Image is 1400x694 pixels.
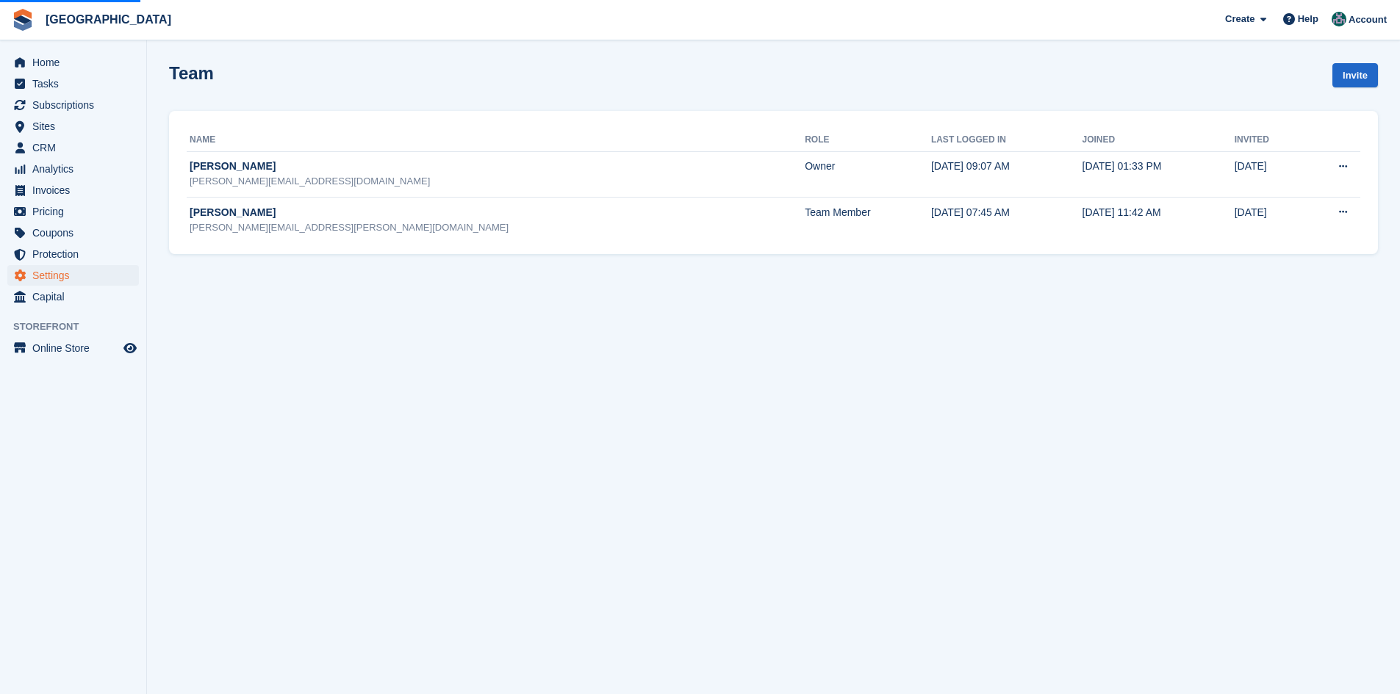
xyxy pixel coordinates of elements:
a: menu [7,338,139,358]
td: [DATE] 11:42 AM [1083,197,1235,242]
td: [DATE] [1235,197,1302,242]
span: Settings [32,265,121,286]
a: menu [7,180,139,200]
a: menu [7,244,139,264]
a: Invite [1332,63,1378,87]
td: [DATE] 07:45 AM [931,197,1083,242]
span: Subscriptions [32,95,121,115]
span: Account [1349,12,1387,27]
span: Home [32,52,121,73]
a: menu [7,95,139,115]
span: Online Store [32,338,121,358]
span: Tasks [32,73,121,94]
img: Željko Gobac [1332,12,1346,26]
span: Storefront [13,319,146,334]
a: [GEOGRAPHIC_DATA] [40,7,177,32]
a: menu [7,116,139,137]
th: Joined [1083,129,1235,152]
a: menu [7,159,139,179]
td: [DATE] 01:33 PM [1083,151,1235,197]
span: Sites [32,116,121,137]
span: Help [1298,12,1318,26]
a: menu [7,137,139,158]
a: menu [7,52,139,73]
th: Invited [1235,129,1302,152]
div: [PERSON_NAME] [190,159,805,174]
th: Name [187,129,805,152]
span: Create [1225,12,1254,26]
h1: Team [169,63,214,83]
span: Protection [32,244,121,264]
td: Owner [805,151,931,197]
div: [PERSON_NAME] [190,205,805,220]
span: Analytics [32,159,121,179]
span: Invoices [32,180,121,200]
td: [DATE] [1235,151,1302,197]
span: Pricing [32,201,121,222]
a: menu [7,265,139,286]
a: menu [7,73,139,94]
th: Last logged in [931,129,1083,152]
a: menu [7,201,139,222]
a: menu [7,286,139,307]
a: Preview store [121,339,139,357]
th: Role [805,129,931,152]
a: menu [7,223,139,243]
span: Capital [32,286,121,307]
td: [DATE] 09:07 AM [931,151,1083,197]
span: Coupons [32,223,121,243]
div: [PERSON_NAME][EMAIL_ADDRESS][PERSON_NAME][DOMAIN_NAME] [190,220,805,235]
span: CRM [32,137,121,158]
img: stora-icon-8386f47178a22dfd0bd8f6a31ec36ba5ce8667c1dd55bd0f319d3a0aa187defe.svg [12,9,34,31]
div: [PERSON_NAME][EMAIL_ADDRESS][DOMAIN_NAME] [190,174,805,189]
td: Team Member [805,197,931,242]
